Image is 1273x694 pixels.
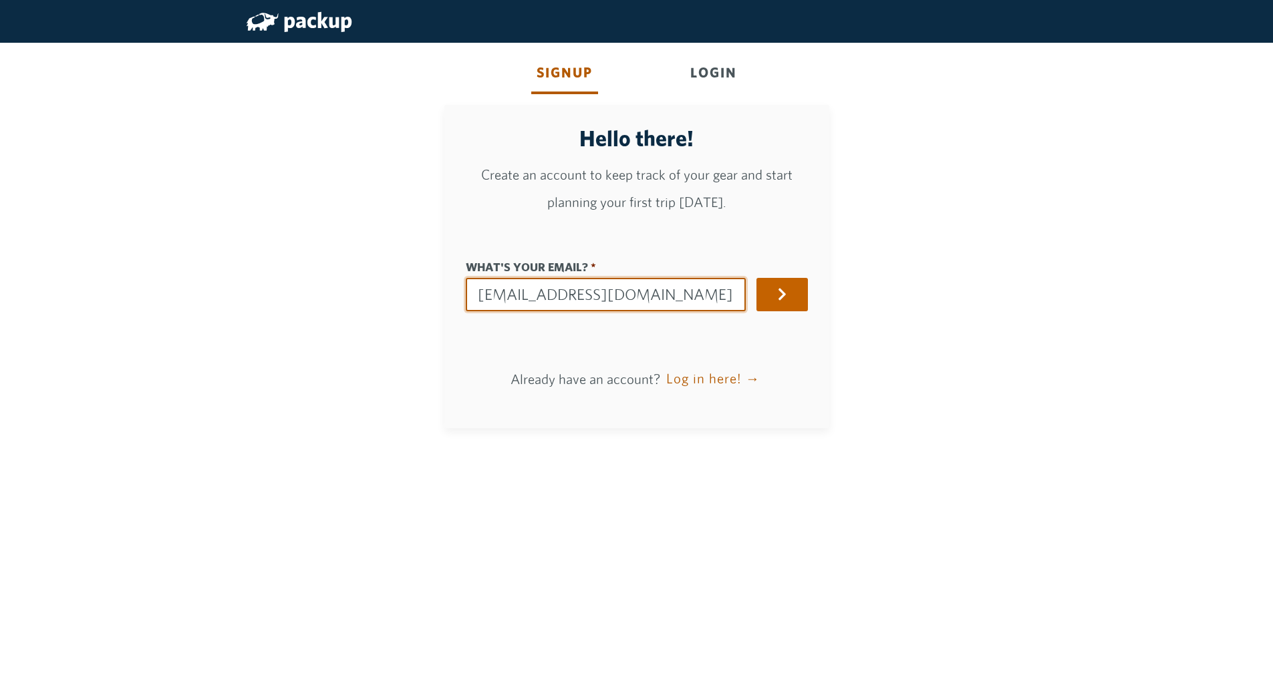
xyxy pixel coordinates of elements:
[283,7,352,33] span: packup
[664,363,763,396] button: Log in here! →
[685,53,742,94] div: Login
[466,278,746,311] input: What's your email?
[466,363,808,396] p: Already have an account?
[247,9,352,35] a: packup
[466,162,808,216] p: Create an account to keep track of your gear and start planning your first trip [DATE].
[466,126,808,151] h2: Hello there!
[531,53,598,94] div: Signup
[466,257,746,278] label: What's your email?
